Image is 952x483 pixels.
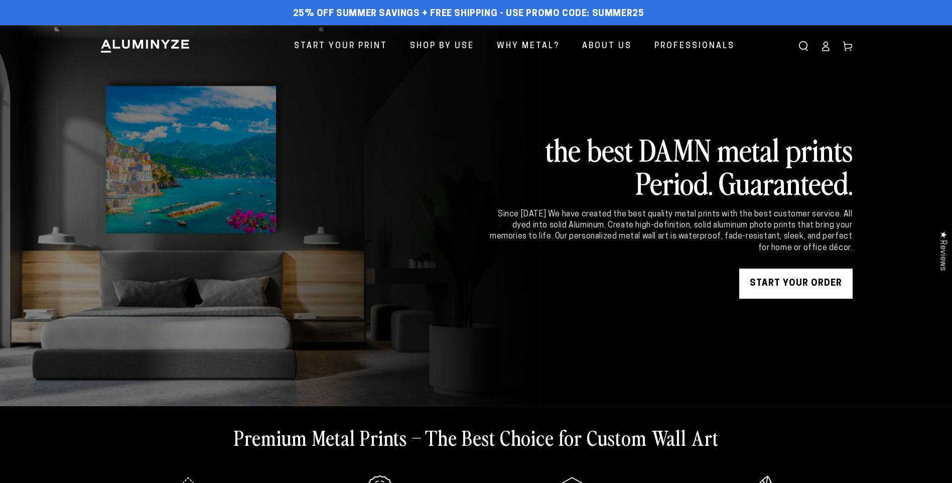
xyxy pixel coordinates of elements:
[100,39,190,54] img: Aluminyze
[293,9,644,20] span: 25% off Summer Savings + Free Shipping - Use Promo Code: SUMMER25
[647,33,742,60] a: Professionals
[287,33,395,60] a: Start Your Print
[575,33,639,60] a: About Us
[294,39,387,54] span: Start Your Print
[402,33,482,60] a: Shop By Use
[739,269,853,299] a: START YOUR Order
[792,35,814,57] summary: Search our site
[654,39,735,54] span: Professionals
[582,39,632,54] span: About Us
[488,133,853,199] h2: the best DAMN metal prints Period. Guaranteed.
[234,424,719,450] h2: Premium Metal Prints – The Best Choice for Custom Wall Art
[497,39,560,54] span: Why Metal?
[489,33,567,60] a: Why Metal?
[488,209,853,254] div: Since [DATE] We have created the best quality metal prints with the best customer service. All dy...
[933,223,952,279] div: Click to open Judge.me floating reviews tab
[410,39,474,54] span: Shop By Use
